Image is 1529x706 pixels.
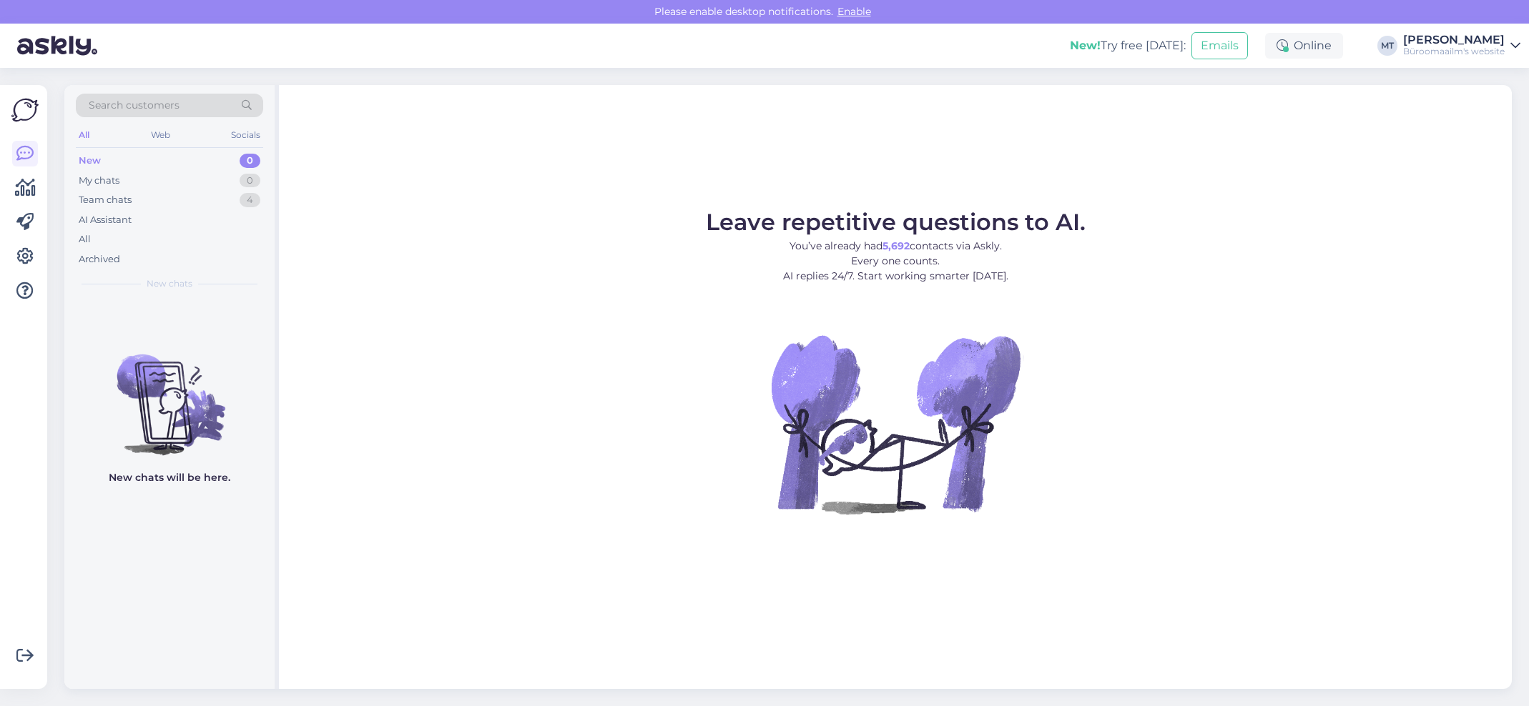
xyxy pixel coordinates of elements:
[79,232,91,247] div: All
[76,126,92,144] div: All
[11,96,39,124] img: Askly Logo
[89,98,180,113] span: Search customers
[109,470,230,485] p: New chats will be here.
[706,239,1086,284] p: You’ve already had contacts via Askly. Every one counts. AI replies 24/7. Start working smarter [...
[79,193,132,207] div: Team chats
[240,193,260,207] div: 4
[1403,34,1520,57] a: [PERSON_NAME]Büroomaailm's website
[706,208,1086,236] span: Leave repetitive questions to AI.
[79,154,101,168] div: New
[79,213,132,227] div: AI Assistant
[1403,34,1505,46] div: [PERSON_NAME]
[147,277,192,290] span: New chats
[1265,33,1343,59] div: Online
[1403,46,1505,57] div: Büroomaailm's website
[79,252,120,267] div: Archived
[1070,39,1101,52] b: New!
[240,154,260,168] div: 0
[64,329,275,457] img: No chats
[148,126,173,144] div: Web
[79,174,119,188] div: My chats
[883,239,910,252] b: 5,692
[833,5,875,18] span: Enable
[1377,36,1397,56] div: MT
[240,174,260,188] div: 0
[1191,32,1248,59] button: Emails
[228,126,263,144] div: Socials
[1070,37,1186,54] div: Try free [DATE]:
[767,295,1024,552] img: No Chat active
